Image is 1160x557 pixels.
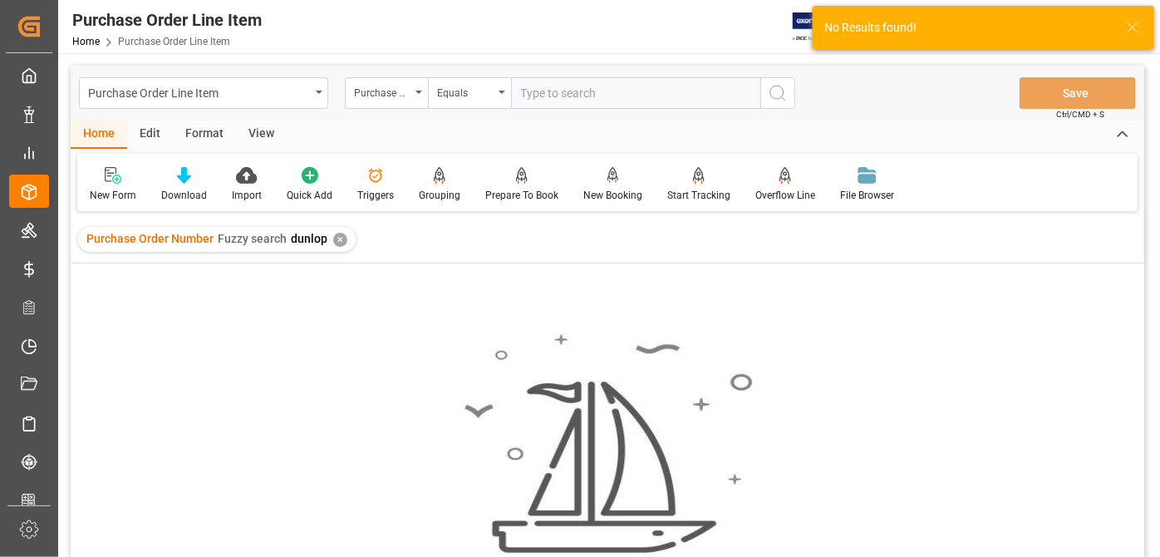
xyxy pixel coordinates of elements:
[1056,108,1104,121] span: Ctrl/CMD + S
[428,77,511,109] button: open menu
[218,232,287,245] span: Fuzzy search
[345,77,428,109] button: open menu
[583,188,642,203] div: New Booking
[760,77,795,109] button: search button
[437,81,494,101] div: Equals
[127,121,173,149] div: Edit
[354,81,410,101] div: Purchase Order Number
[232,188,262,203] div: Import
[90,188,136,203] div: New Form
[511,77,760,109] input: Type to search
[667,188,730,203] div: Start Tracking
[72,36,100,47] a: Home
[173,121,236,149] div: Format
[824,19,1110,37] div: No Results found!
[79,77,328,109] button: open menu
[236,121,287,149] div: View
[161,188,207,203] div: Download
[86,232,214,245] span: Purchase Order Number
[485,188,558,203] div: Prepare To Book
[462,333,753,555] img: smooth_sailing.jpeg
[755,188,815,203] div: Overflow Line
[840,188,894,203] div: File Browser
[1020,77,1136,109] button: Save
[72,7,262,32] div: Purchase Order Line Item
[357,188,394,203] div: Triggers
[71,121,127,149] div: Home
[291,232,327,245] span: dunlop
[419,188,460,203] div: Grouping
[88,81,310,102] div: Purchase Order Line Item
[333,233,347,247] div: ✕
[287,188,332,203] div: Quick Add
[793,12,850,42] img: Exertis%20JAM%20-%20Email%20Logo.jpg_1722504956.jpg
